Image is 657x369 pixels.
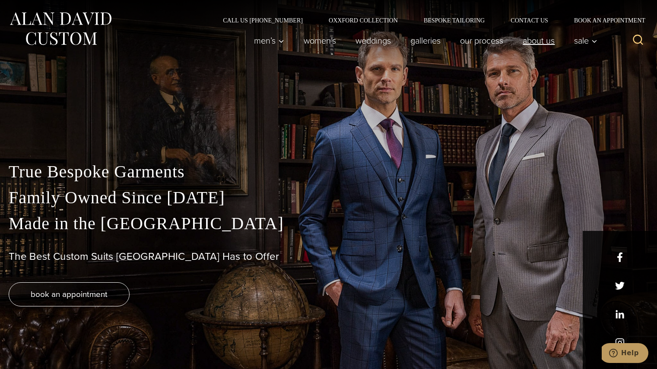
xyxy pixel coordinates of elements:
[561,17,648,23] a: Book an Appointment
[9,250,648,263] h1: The Best Custom Suits [GEOGRAPHIC_DATA] Has to Offer
[628,30,648,51] button: View Search Form
[210,17,316,23] a: Call Us [PHONE_NUMBER]
[9,9,112,48] img: Alan David Custom
[31,288,108,300] span: book an appointment
[411,17,498,23] a: Bespoke Tailoring
[498,17,561,23] a: Contact Us
[9,282,130,306] a: book an appointment
[294,32,346,49] a: Women’s
[244,32,294,49] button: Men’s sub menu toggle
[401,32,451,49] a: Galleries
[451,32,513,49] a: Our Process
[210,17,648,23] nav: Secondary Navigation
[602,343,648,365] iframe: Opens a widget where you can chat to one of our agents
[9,159,648,237] p: True Bespoke Garments Family Owned Since [DATE] Made in the [GEOGRAPHIC_DATA]
[346,32,401,49] a: weddings
[316,17,411,23] a: Oxxford Collection
[513,32,565,49] a: About Us
[565,32,602,49] button: Sale sub menu toggle
[244,32,602,49] nav: Primary Navigation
